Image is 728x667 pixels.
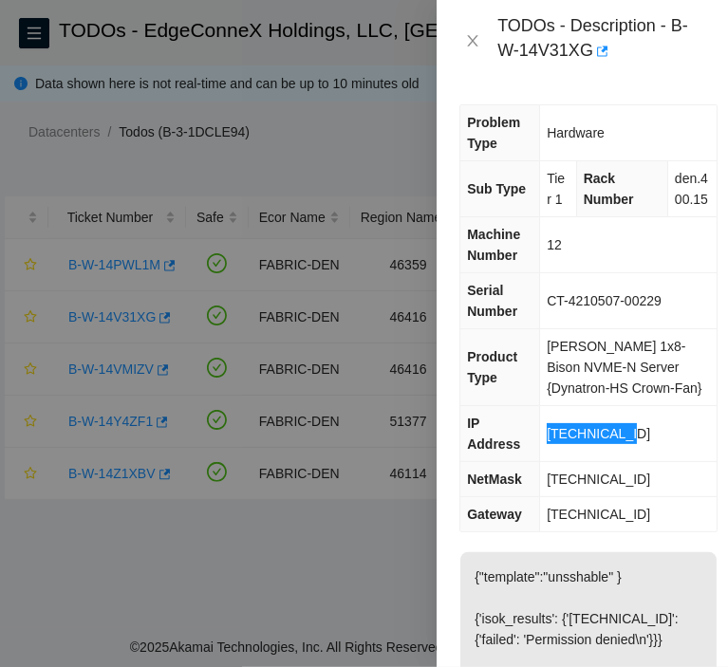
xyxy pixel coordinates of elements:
[547,125,605,140] span: Hardware
[459,32,486,50] button: Close
[467,283,517,319] span: Serial Number
[547,293,662,308] span: CT-4210507-00229
[547,339,701,396] span: [PERSON_NAME] 1x8-Bison NVME-N Server {Dynatron-HS Crown-Fan}
[547,426,650,441] span: [TECHNICAL_ID]
[465,33,480,48] span: close
[584,171,634,207] span: Rack Number
[467,416,520,452] span: IP Address
[467,349,517,385] span: Product Type
[675,171,708,207] span: den.400.15
[547,507,650,522] span: [TECHNICAL_ID]
[497,15,705,66] div: TODOs - Description - B-W-14V31XG
[467,181,526,196] span: Sub Type
[467,472,522,487] span: NetMask
[547,472,650,487] span: [TECHNICAL_ID]
[547,171,565,207] span: Tier 1
[467,227,520,263] span: Machine Number
[547,237,562,252] span: 12
[467,115,520,151] span: Problem Type
[467,507,522,522] span: Gateway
